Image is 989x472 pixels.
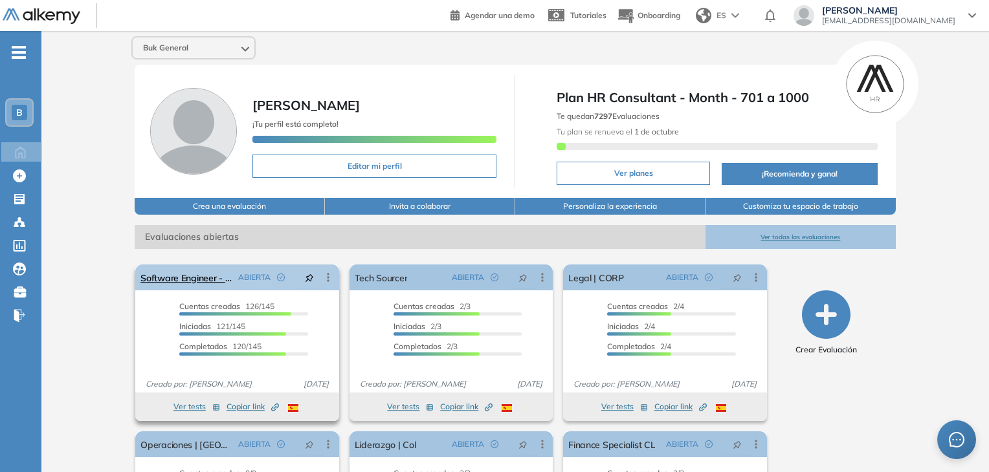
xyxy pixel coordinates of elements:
[491,274,498,281] span: check-circle
[515,198,706,215] button: Personaliza la experiencia
[822,5,955,16] span: [PERSON_NAME]
[717,10,726,21] span: ES
[706,225,896,249] button: Ver todas las evaluaciones
[16,107,23,118] span: B
[179,321,245,331] span: 121/145
[949,432,964,447] span: message
[518,272,528,283] span: pushpin
[822,16,955,26] span: [EMAIL_ADDRESS][DOMAIN_NAME]
[601,399,648,414] button: Ver tests
[607,301,684,311] span: 2/4
[179,341,261,351] span: 120/145
[298,378,334,390] span: [DATE]
[305,439,314,449] span: pushpin
[295,434,324,455] button: pushpin
[705,274,713,281] span: check-circle
[3,8,80,25] img: Logo
[607,301,668,311] span: Cuentas creadas
[238,438,271,450] span: ABIERTA
[295,267,324,288] button: pushpin
[795,344,857,356] span: Crear Evaluación
[277,274,285,281] span: check-circle
[594,111,612,121] b: 7297
[512,378,548,390] span: [DATE]
[723,434,751,455] button: pushpin
[607,341,671,351] span: 2/4
[252,97,360,113] span: [PERSON_NAME]
[238,272,271,283] span: ABIERTA
[355,378,471,390] span: Creado por: [PERSON_NAME]
[227,401,279,413] span: Copiar link
[465,10,535,20] span: Agendar una demo
[518,439,528,449] span: pushpin
[716,404,726,412] img: ESP
[723,267,751,288] button: pushpin
[654,401,707,413] span: Copiar link
[179,341,227,351] span: Completados
[568,378,685,390] span: Creado por: [PERSON_NAME]
[726,378,762,390] span: [DATE]
[557,127,679,136] span: Tu plan se renueva el
[557,88,877,107] span: Plan HR Consultant - Month - 701 a 1000
[607,321,655,331] span: 2/4
[705,440,713,448] span: check-circle
[733,272,742,283] span: pushpin
[568,431,655,457] a: Finance Specialist CL
[731,13,739,18] img: arrow
[252,155,496,178] button: Editar mi perfil
[607,321,639,331] span: Iniciadas
[179,321,211,331] span: Iniciadas
[568,264,624,290] a: Legal | CORP
[135,225,706,249] span: Evaluaciones abiertas
[666,272,698,283] span: ABIERTA
[491,440,498,448] span: check-circle
[607,341,655,351] span: Completados
[450,6,535,22] a: Agendar una demo
[570,10,606,20] span: Tutoriales
[140,378,257,390] span: Creado por: [PERSON_NAME]
[617,2,680,30] button: Onboarding
[394,301,471,311] span: 2/3
[277,440,285,448] span: check-circle
[394,321,425,331] span: Iniciadas
[12,51,26,54] i: -
[288,404,298,412] img: ESP
[557,111,660,121] span: Te quedan Evaluaciones
[696,8,711,23] img: world
[502,404,512,412] img: ESP
[509,434,537,455] button: pushpin
[135,198,325,215] button: Crea una evaluación
[509,267,537,288] button: pushpin
[325,198,515,215] button: Invita a colaborar
[632,127,679,136] b: 1 de octubre
[733,439,742,449] span: pushpin
[706,198,896,215] button: Customiza tu espacio de trabajo
[143,43,188,53] span: Buk General
[355,431,416,457] a: Liderazgo | Col
[666,438,698,450] span: ABIERTA
[394,301,454,311] span: Cuentas creadas
[179,301,274,311] span: 126/145
[227,399,279,414] button: Copiar link
[394,321,441,331] span: 2/3
[654,399,707,414] button: Copiar link
[440,399,493,414] button: Copiar link
[557,162,710,185] button: Ver planes
[150,88,237,175] img: Foto de perfil
[179,301,240,311] span: Cuentas creadas
[140,264,232,290] a: Software Engineer - Cognitivo
[440,401,493,413] span: Copiar link
[722,163,877,185] button: ¡Recomienda y gana!
[394,341,441,351] span: Completados
[452,272,484,283] span: ABIERTA
[140,431,232,457] a: Operaciones | [GEOGRAPHIC_DATA]
[173,399,220,414] button: Ver tests
[355,264,408,290] a: Tech Sourcer
[638,10,680,20] span: Onboarding
[795,290,857,356] button: Crear Evaluación
[387,399,434,414] button: Ver tests
[252,119,339,129] span: ¡Tu perfil está completo!
[305,272,314,283] span: pushpin
[452,438,484,450] span: ABIERTA
[394,341,458,351] span: 2/3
